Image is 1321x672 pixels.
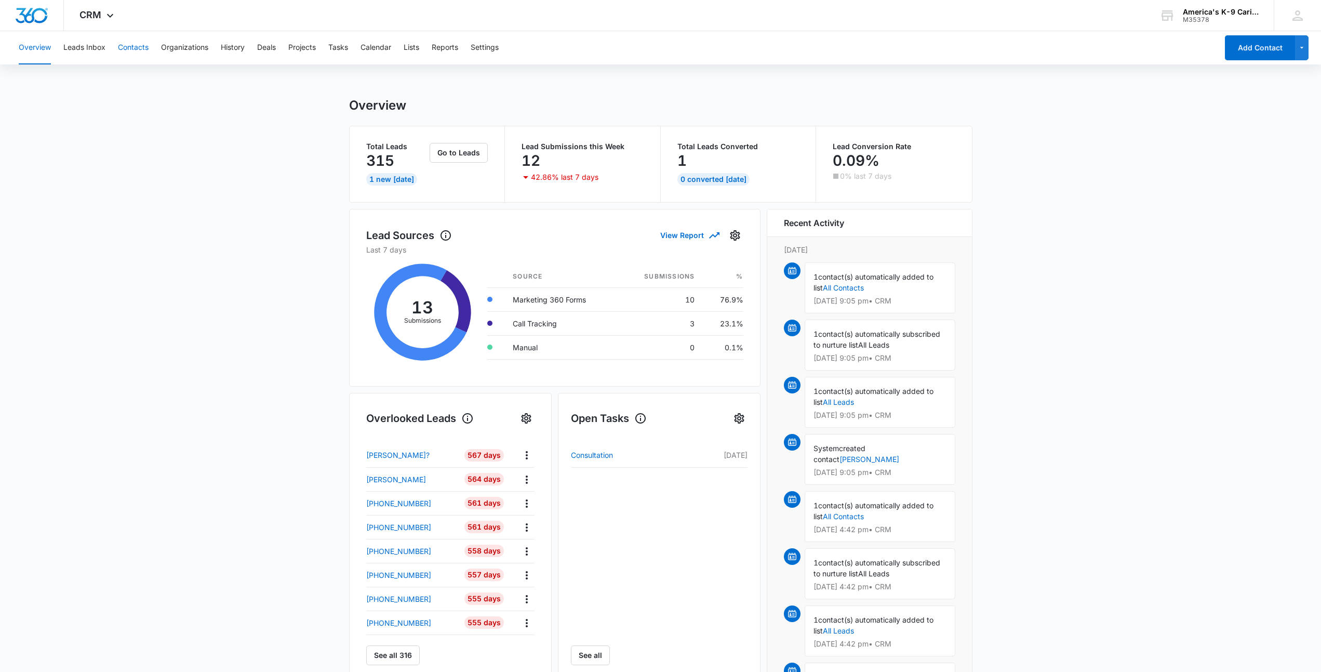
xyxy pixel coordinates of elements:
div: 564 Days [464,473,504,485]
button: Contacts [118,31,149,64]
button: Actions [518,615,535,631]
p: 12 [522,152,540,169]
a: [PHONE_NUMBER] [366,522,457,533]
p: [PHONE_NUMBER] [366,498,431,509]
td: 0 [618,335,703,359]
h1: Lead Sources [366,228,452,243]
a: Go to Leads [430,148,488,157]
span: System [813,444,839,453]
button: Add Contact [1225,35,1295,60]
td: 76.9% [703,287,743,311]
button: Tasks [328,31,348,64]
button: Actions [518,567,535,583]
span: 1 [813,387,818,396]
a: [PERSON_NAME]? [366,450,457,460]
span: CRM [79,9,101,20]
button: Organizations [161,31,208,64]
a: Consultation [571,449,684,462]
div: 561 Days [464,521,504,533]
p: [DATE] 4:42 pm • CRM [813,526,946,533]
a: All Leads [823,626,854,635]
button: Go to Leads [430,143,488,163]
button: Leads Inbox [63,31,105,64]
a: [PHONE_NUMBER] [366,594,457,604]
p: [DATE] 4:42 pm • CRM [813,640,946,648]
button: Overview [19,31,51,64]
p: [DATE] 9:05 pm • CRM [813,354,946,362]
button: View Report [660,226,718,244]
div: 555 Days [464,592,504,605]
p: [DATE] 4:42 pm • CRM [813,583,946,590]
button: Reports [432,31,458,64]
p: 1 [677,152,687,169]
th: Submissions [618,266,703,288]
span: 1 [813,272,818,281]
p: Total Leads Converted [677,143,799,150]
p: [PHONE_NUMBER] [366,522,431,533]
p: 315 [366,152,394,169]
span: All Leads [858,569,889,578]
a: [PERSON_NAME] [366,474,457,485]
p: [DATE] [784,244,955,255]
p: [DATE] [683,450,747,460]
p: Lead Submissions this Week [522,143,644,150]
h1: Overview [349,98,406,113]
p: [PHONE_NUMBER] [366,570,431,581]
p: [DATE] 9:05 pm • CRM [813,297,946,305]
div: 555 Days [464,616,504,629]
div: 0 Converted [DATE] [677,173,750,186]
a: [PHONE_NUMBER] [366,546,457,557]
a: All Leads [823,398,854,406]
span: contact(s) automatically subscribed to nurture list [813,330,940,349]
button: Settings [731,410,748,427]
a: [PERSON_NAME] [839,455,899,464]
button: Actions [518,495,535,511]
td: 23.1% [703,311,743,335]
button: Deals [257,31,276,64]
div: 567 Days [464,449,504,462]
p: 0.09% [833,152,879,169]
button: Actions [518,543,535,559]
p: 42.86% last 7 days [531,174,598,181]
button: Calendar [361,31,391,64]
div: 561 Days [464,497,504,509]
span: All Leads [858,340,889,349]
a: [PHONE_NUMBER] [366,570,457,581]
span: contact(s) automatically added to list [813,272,933,292]
a: See all [571,645,610,665]
a: All Contacts [823,283,864,292]
span: 1 [813,615,818,624]
div: 557 Days [464,569,504,581]
p: [PHONE_NUMBER] [366,617,431,628]
button: See all 316 [366,645,420,665]
p: [DATE] 9:05 pm • CRM [813,412,946,419]
button: Actions [518,519,535,535]
p: [PHONE_NUMBER] [366,546,431,557]
button: Actions [518,591,535,607]
th: Source [504,266,618,288]
div: account id [1183,16,1259,23]
span: contact(s) automatically subscribed to nurture list [813,558,940,578]
button: Actions [518,447,535,463]
h1: Overlooked Leads [366,411,474,426]
span: 1 [813,501,818,510]
p: Last 7 days [366,244,743,255]
h1: Open Tasks [571,411,647,426]
p: [PHONE_NUMBER] [366,594,431,604]
td: 3 [618,311,703,335]
td: Marketing 360 Forms [504,287,618,311]
button: Settings [518,410,535,427]
div: account name [1183,8,1259,16]
td: 10 [618,287,703,311]
a: All Contacts [823,512,864,521]
span: contact(s) automatically added to list [813,387,933,406]
td: Call Tracking [504,311,618,335]
p: [PERSON_NAME] [366,474,426,485]
th: % [703,266,743,288]
td: Manual [504,335,618,359]
span: contact(s) automatically added to list [813,615,933,635]
a: [PHONE_NUMBER] [366,617,457,628]
p: 0% last 7 days [840,173,891,180]
div: 1 New [DATE] [366,173,417,186]
p: [DATE] 9:05 pm • CRM [813,469,946,476]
